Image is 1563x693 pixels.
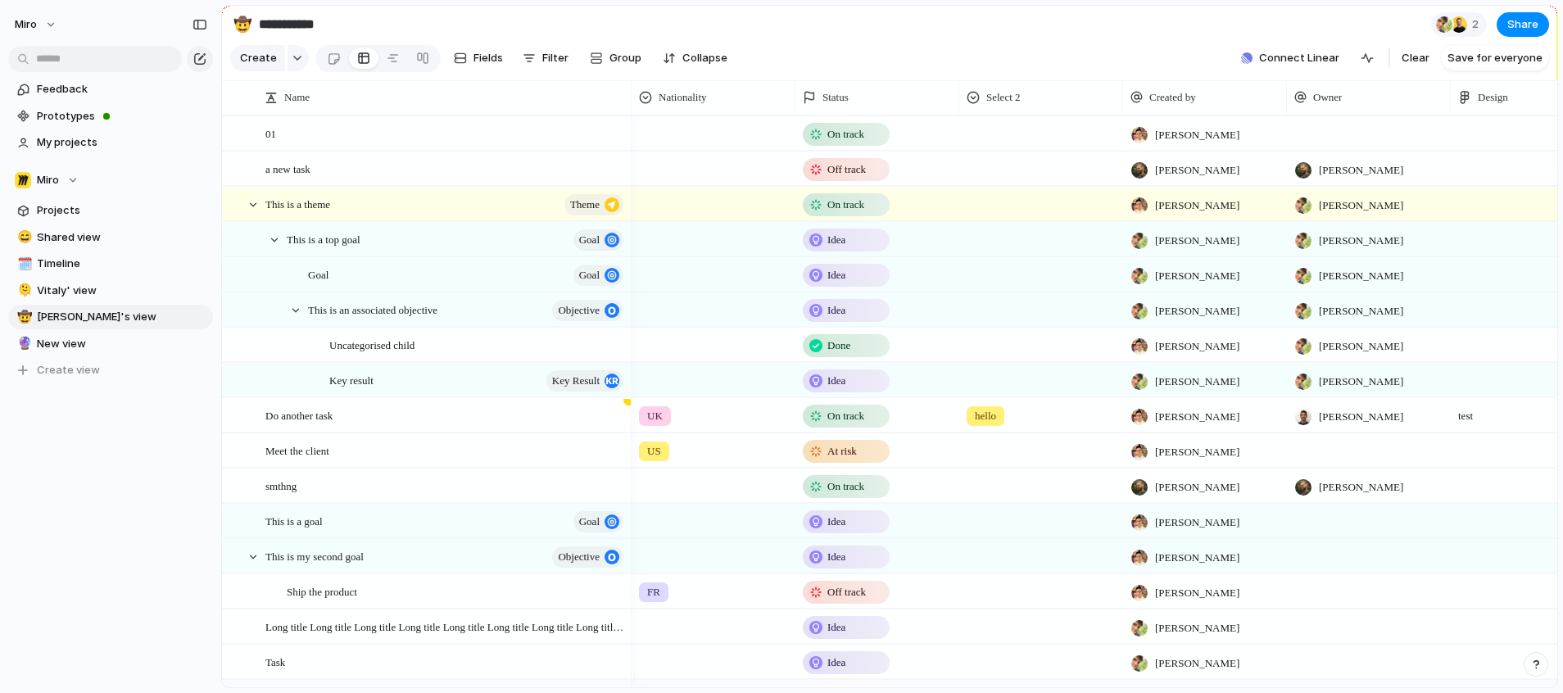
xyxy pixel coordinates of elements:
[573,511,623,532] button: goal
[37,108,207,125] span: Prototypes
[265,546,364,565] span: This is my second goal
[265,511,323,530] span: This is a goal
[15,229,31,246] button: 😄
[1497,12,1549,37] button: Share
[37,336,207,352] span: New view
[573,229,623,251] button: goal
[8,279,213,303] a: 🫠Vitaly' view
[564,194,623,215] button: theme
[609,50,641,66] span: Group
[329,335,415,354] span: Uncategorised child
[17,255,29,274] div: 🗓️
[37,256,207,272] span: Timeline
[1155,585,1239,601] span: [PERSON_NAME]
[682,50,727,66] span: Collapse
[1472,16,1484,33] span: 2
[1319,197,1403,214] span: [PERSON_NAME]
[1395,45,1436,71] button: Clear
[827,514,845,530] span: Idea
[552,369,600,392] span: key result
[233,13,251,35] div: 🤠
[647,584,660,600] span: FR
[15,16,37,33] span: miro
[827,337,850,354] span: Done
[1319,479,1403,496] span: [PERSON_NAME]
[1507,16,1538,33] span: Share
[8,77,213,102] a: Feedback
[1319,374,1403,390] span: [PERSON_NAME]
[1155,268,1239,284] span: [PERSON_NAME]
[308,265,328,283] span: Goal
[822,89,849,106] span: Status
[287,582,357,600] span: Ship the product
[1155,162,1239,179] span: [PERSON_NAME]
[37,309,207,325] span: [PERSON_NAME]'s view
[1319,338,1403,355] span: [PERSON_NAME]
[1478,89,1508,106] span: Design
[1149,89,1196,106] span: Created by
[827,443,857,460] span: At risk
[579,510,600,533] span: goal
[546,370,623,392] button: key result
[579,229,600,251] span: goal
[1441,45,1549,71] button: Save for everyone
[284,89,310,106] span: Name
[329,370,374,389] span: Key result
[37,283,207,299] span: Vitaly' view
[265,652,285,671] span: Task
[827,267,845,283] span: Idea
[552,546,623,568] button: objective
[8,198,213,223] a: Projects
[827,232,845,248] span: Idea
[240,50,277,66] span: Create
[827,478,864,495] span: On track
[17,334,29,353] div: 🔮
[1155,479,1239,496] span: [PERSON_NAME]
[827,408,864,424] span: On track
[647,443,661,460] span: US
[1155,127,1239,143] span: [PERSON_NAME]
[17,308,29,327] div: 🤠
[15,309,31,325] button: 🤠
[1319,233,1403,249] span: [PERSON_NAME]
[17,281,29,300] div: 🫠
[579,264,600,287] span: goal
[8,251,213,276] a: 🗓️Timeline
[37,362,100,378] span: Create view
[827,549,845,565] span: Idea
[473,50,503,66] span: Fields
[8,332,213,356] div: 🔮New view
[15,256,31,272] button: 🗓️
[1235,46,1346,70] button: Connect Linear
[1155,655,1239,672] span: [PERSON_NAME]
[1319,409,1403,425] span: [PERSON_NAME]
[582,45,650,71] button: Group
[1155,197,1239,214] span: [PERSON_NAME]
[265,124,276,143] span: 01
[827,197,864,213] span: On track
[8,225,213,250] a: 😄Shared view
[573,265,623,286] button: goal
[37,229,207,246] span: Shared view
[265,159,310,178] span: a new task
[17,228,29,247] div: 😄
[827,373,845,389] span: Idea
[827,161,866,178] span: Off track
[975,408,996,424] span: hello
[15,336,31,352] button: 🔮
[1319,162,1403,179] span: [PERSON_NAME]
[827,126,864,143] span: On track
[1155,409,1239,425] span: [PERSON_NAME]
[265,476,297,495] span: smthng
[265,441,329,460] span: Meet the client
[8,305,213,329] div: 🤠[PERSON_NAME]'s view
[1259,50,1339,66] span: Connect Linear
[229,11,256,38] button: 🤠
[558,299,600,322] span: objective
[8,104,213,129] a: Prototypes
[37,202,207,219] span: Projects
[552,300,623,321] button: objective
[15,283,31,299] button: 🫠
[265,194,330,213] span: This is a theme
